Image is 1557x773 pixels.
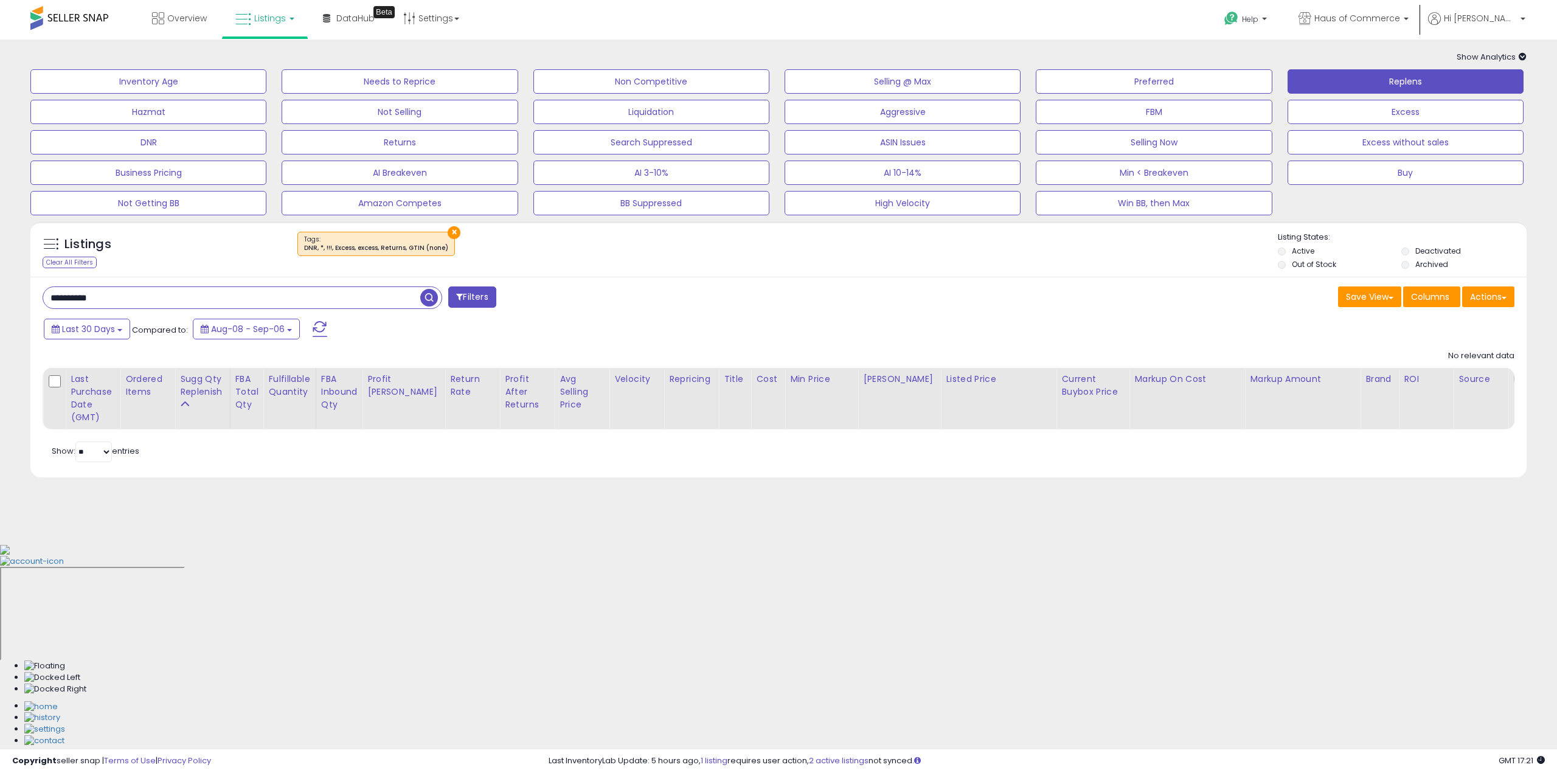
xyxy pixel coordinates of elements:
[282,130,518,154] button: Returns
[1278,232,1527,243] p: Listing States:
[254,12,286,24] span: Listings
[1134,373,1240,386] div: Markup on Cost
[505,373,549,411] div: Profit After Returns
[756,373,780,386] div: Cost
[1224,11,1239,26] i: Get Help
[1288,161,1524,185] button: Buy
[785,161,1021,185] button: AI 10-14%
[1462,286,1514,307] button: Actions
[1242,14,1258,24] span: Help
[1403,286,1460,307] button: Columns
[533,100,769,124] button: Liquidation
[24,724,65,735] img: Settings
[1411,291,1449,303] span: Columns
[30,130,266,154] button: DNR
[282,69,518,94] button: Needs to Reprice
[1448,350,1514,362] div: No relevant data
[30,191,266,215] button: Not Getting BB
[30,69,266,94] button: Inventory Age
[44,319,130,339] button: Last 30 Days
[64,236,111,253] h5: Listings
[193,319,300,339] button: Aug-08 - Sep-06
[71,373,115,424] div: Last Purchase Date (GMT)
[1215,2,1279,40] a: Help
[785,191,1021,215] button: High Velocity
[450,373,494,398] div: Return Rate
[1457,51,1527,63] span: Show Analytics
[1061,373,1124,398] div: Current Buybox Price
[304,244,448,252] div: DNR, *, !!!, Excess, excess, Returns, GTIN (none)
[24,660,65,672] img: Floating
[1454,368,1508,429] th: CSV column name: cust_attr_1_Source
[724,373,746,386] div: Title
[785,100,1021,124] button: Aggressive
[24,712,60,724] img: History
[863,373,935,386] div: [PERSON_NAME]
[373,6,395,18] div: Tooltip anchor
[1036,69,1272,94] button: Preferred
[180,373,225,398] div: Sugg Qty Replenish
[175,368,231,429] th: Please note that this number is a calculation based on your required days of coverage and your ve...
[30,161,266,185] button: Business Pricing
[1444,12,1517,24] span: Hi [PERSON_NAME]
[52,445,139,457] span: Show: entries
[321,373,358,411] div: FBA inbound Qty
[1338,286,1401,307] button: Save View
[167,12,207,24] span: Overview
[1365,373,1393,386] div: Brand
[785,69,1021,94] button: Selling @ Max
[1314,12,1400,24] span: Haus of Commerce
[336,12,375,24] span: DataHub
[24,672,80,684] img: Docked Left
[669,373,713,386] div: Repricing
[132,324,188,336] span: Compared to:
[560,373,604,411] div: Avg Selling Price
[1513,373,1537,386] div: Note
[1288,100,1524,124] button: Excess
[282,100,518,124] button: Not Selling
[1250,373,1355,386] div: Markup Amount
[24,701,58,713] img: Home
[24,735,64,747] img: Contact
[211,323,285,335] span: Aug-08 - Sep-06
[614,373,659,386] div: Velocity
[268,373,310,398] div: Fulfillable Quantity
[448,226,460,239] button: ×
[282,191,518,215] button: Amazon Competes
[533,69,769,94] button: Non Competitive
[1129,368,1245,429] th: The percentage added to the cost of goods (COGS) that forms the calculator for Min & Max prices.
[24,684,86,695] img: Docked Right
[282,161,518,185] button: AI Breakeven
[125,373,170,398] div: Ordered Items
[1292,246,1314,256] label: Active
[533,191,769,215] button: BB Suppressed
[1036,161,1272,185] button: Min < Breakeven
[790,373,853,386] div: Min Price
[533,130,769,154] button: Search Suppressed
[1036,100,1272,124] button: FBM
[235,373,258,411] div: FBA Total Qty
[1428,12,1525,40] a: Hi [PERSON_NAME]
[1458,373,1503,386] div: Source
[1404,373,1448,386] div: ROI
[1036,191,1272,215] button: Win BB, then Max
[1288,69,1524,94] button: Replens
[448,286,496,308] button: Filters
[1036,130,1272,154] button: Selling Now
[785,130,1021,154] button: ASIN Issues
[30,100,266,124] button: Hazmat
[43,257,97,268] div: Clear All Filters
[62,323,115,335] span: Last 30 Days
[1288,130,1524,154] button: Excess without sales
[1415,246,1461,256] label: Deactivated
[946,373,1051,386] div: Listed Price
[304,235,448,253] span: Tags :
[1292,259,1336,269] label: Out of Stock
[533,161,769,185] button: AI 3-10%
[367,373,440,398] div: Profit [PERSON_NAME]
[1415,259,1448,269] label: Archived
